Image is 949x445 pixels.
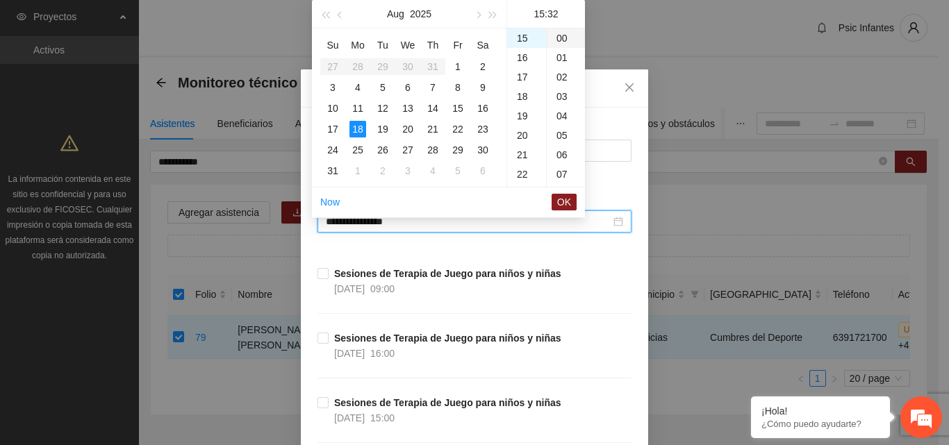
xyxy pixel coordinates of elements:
[320,34,345,56] th: Su
[474,58,491,75] div: 2
[370,140,395,160] td: 2025-08-26
[324,162,341,179] div: 31
[395,77,420,98] td: 2025-08-06
[470,119,495,140] td: 2025-08-23
[507,126,546,145] div: 20
[374,142,391,158] div: 26
[324,142,341,158] div: 24
[507,184,546,203] div: 23
[320,196,340,208] a: Now
[374,79,391,96] div: 5
[399,100,416,117] div: 13
[395,98,420,119] td: 2025-08-13
[547,48,585,67] div: 01
[470,160,495,181] td: 2025-09-06
[320,98,345,119] td: 2025-08-10
[507,28,546,48] div: 15
[611,69,648,107] button: Close
[449,79,466,96] div: 8
[395,160,420,181] td: 2025-09-03
[345,119,370,140] td: 2025-08-18
[324,79,341,96] div: 3
[349,79,366,96] div: 4
[334,397,561,408] strong: Sesiones de Terapia de Juego para niños y niñas
[445,77,470,98] td: 2025-08-08
[349,162,366,179] div: 1
[424,100,441,117] div: 14
[507,67,546,87] div: 17
[445,98,470,119] td: 2025-08-15
[449,162,466,179] div: 5
[547,87,585,106] div: 03
[445,34,470,56] th: Fr
[557,194,571,210] span: OK
[552,194,577,210] button: OK
[72,71,233,89] div: Chatee con nosotros ahora
[345,34,370,56] th: Mo
[445,140,470,160] td: 2025-08-29
[420,160,445,181] td: 2025-09-04
[445,119,470,140] td: 2025-08-22
[547,67,585,87] div: 02
[334,412,365,423] span: [DATE]
[370,34,395,56] th: Tu
[420,119,445,140] td: 2025-08-21
[547,126,585,145] div: 05
[7,297,265,346] textarea: Escriba su mensaje y pulse “Intro”
[345,140,370,160] td: 2025-08-25
[445,56,470,77] td: 2025-08-01
[547,28,585,48] div: 00
[470,140,495,160] td: 2025-08-30
[399,162,416,179] div: 3
[324,100,341,117] div: 10
[345,77,370,98] td: 2025-08-04
[320,140,345,160] td: 2025-08-24
[424,162,441,179] div: 4
[420,98,445,119] td: 2025-08-14
[420,34,445,56] th: Th
[345,98,370,119] td: 2025-08-11
[324,121,341,137] div: 17
[449,121,466,137] div: 22
[761,419,880,429] p: ¿Cómo puedo ayudarte?
[334,348,365,359] span: [DATE]
[370,348,395,359] span: 16:00
[370,98,395,119] td: 2025-08-12
[370,77,395,98] td: 2025-08-05
[399,79,416,96] div: 6
[399,142,416,158] div: 27
[420,77,445,98] td: 2025-08-07
[547,165,585,184] div: 07
[474,162,491,179] div: 6
[470,77,495,98] td: 2025-08-09
[395,119,420,140] td: 2025-08-20
[374,100,391,117] div: 12
[420,140,445,160] td: 2025-08-28
[334,283,365,294] span: [DATE]
[374,162,391,179] div: 2
[507,87,546,106] div: 18
[474,79,491,96] div: 9
[370,283,395,294] span: 09:00
[470,56,495,77] td: 2025-08-02
[624,82,635,93] span: close
[470,98,495,119] td: 2025-08-16
[547,145,585,165] div: 06
[399,121,416,137] div: 20
[320,160,345,181] td: 2025-08-31
[349,121,366,137] div: 18
[547,184,585,203] div: 08
[370,412,395,423] span: 15:00
[370,119,395,140] td: 2025-08-19
[345,160,370,181] td: 2025-09-01
[320,119,345,140] td: 2025-08-17
[334,268,561,279] strong: Sesiones de Terapia de Juego para niños y niñas
[424,79,441,96] div: 7
[349,100,366,117] div: 11
[507,165,546,184] div: 22
[320,77,345,98] td: 2025-08-03
[424,142,441,158] div: 28
[81,144,192,285] span: Estamos en línea.
[349,142,366,158] div: 25
[449,58,466,75] div: 1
